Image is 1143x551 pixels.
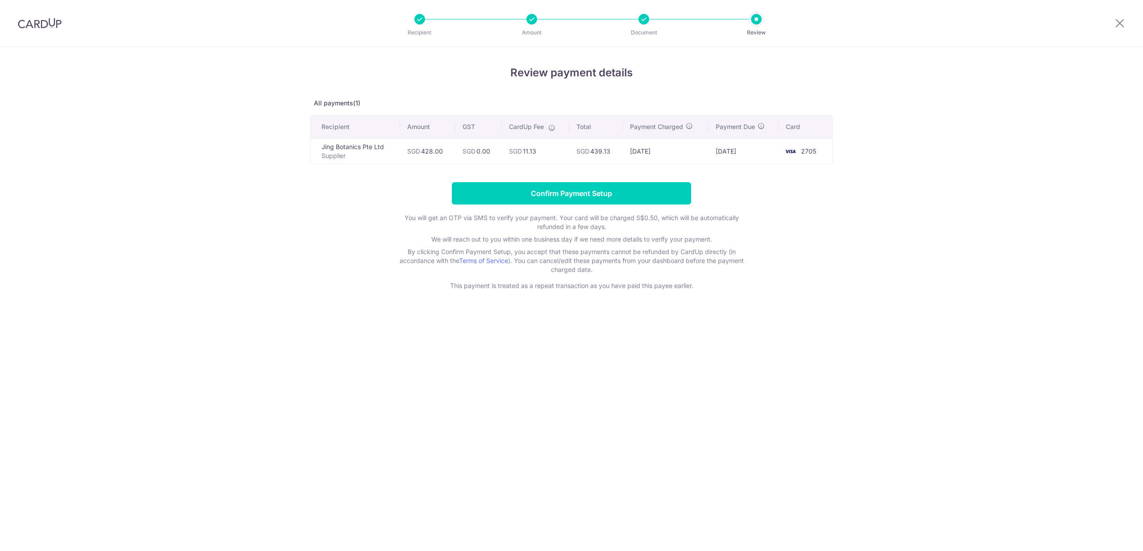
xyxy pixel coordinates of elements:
[310,65,833,81] h4: Review payment details
[459,257,508,264] a: Terms of Service
[393,213,750,231] p: You will get an OTP via SMS to verify your payment. Your card will be charged S$0.50, which will ...
[630,122,683,131] span: Payment Charged
[623,138,709,164] td: [DATE]
[576,147,589,155] span: SGD
[407,147,420,155] span: SGD
[569,115,623,138] th: Total
[716,122,755,131] span: Payment Due
[781,146,799,157] img: <span class="translation_missing" title="translation missing: en.account_steps.new_confirm_form.b...
[611,28,677,37] p: Document
[455,138,502,164] td: 0.00
[310,99,833,108] p: All payments(1)
[455,115,502,138] th: GST
[509,147,522,155] span: SGD
[387,28,453,37] p: Recipient
[393,235,750,244] p: We will reach out to you within one business day if we need more details to verify your payment.
[400,138,455,164] td: 428.00
[801,147,816,155] span: 2705
[311,138,400,164] td: Jing Botanics Pte Ltd
[723,28,789,37] p: Review
[18,18,62,29] img: CardUp
[779,115,832,138] th: Card
[1085,524,1134,547] iframe: Opens a widget where you can find more information
[463,147,476,155] span: SGD
[502,138,569,164] td: 11.13
[499,28,565,37] p: Amount
[452,182,691,205] input: Confirm Payment Setup
[393,247,750,274] p: By clicking Confirm Payment Setup, you accept that these payments cannot be refunded by CardUp di...
[393,281,750,290] p: This payment is treated as a repeat transaction as you have paid this payee earlier.
[321,151,393,160] p: Supplier
[709,138,779,164] td: [DATE]
[311,115,400,138] th: Recipient
[569,138,623,164] td: 439.13
[509,122,544,131] span: CardUp Fee
[400,115,455,138] th: Amount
